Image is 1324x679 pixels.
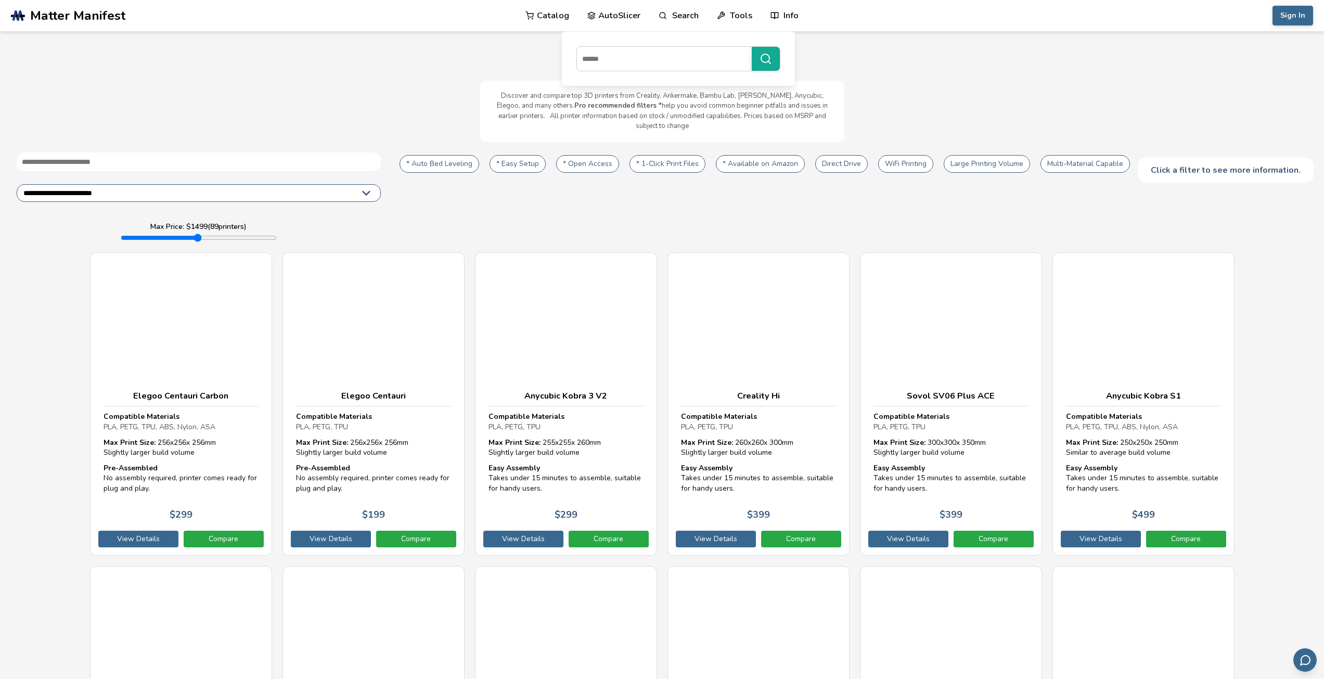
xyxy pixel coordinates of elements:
[90,252,272,556] a: Elegoo Centauri CarbonCompatible MaterialsPLA, PETG, TPU, ABS, Nylon, ASAMax Print Size: 256x256x...
[629,155,705,173] button: * 1-Click Print Files
[681,422,733,432] span: PLA, PETG, TPU
[184,531,264,547] a: Compare
[1132,509,1155,520] p: $ 499
[104,463,158,473] strong: Pre-Assembled
[944,155,1030,173] button: Large Printing Volume
[491,91,834,132] p: Discover and compare top 3D printers from Creality, Ankermake, Bambu Lab, [PERSON_NAME], Anycubic...
[296,422,348,432] span: PLA, PETG, TPU
[681,391,836,401] h3: Creality Hi
[676,531,756,547] a: View Details
[282,252,465,556] a: Elegoo CentauriCompatible MaterialsPLA, PETG, TPUMax Print Size: 256x256x 256mmSlightly larger bu...
[489,422,541,432] span: PLA, PETG, TPU
[10,52,1314,68] h1: Compare Popular 3D Printers
[873,438,925,447] strong: Max Print Size:
[1272,6,1313,25] button: Sign In
[104,438,259,458] div: 256 x 256 x 256 mm Slightly larger build volume
[1066,438,1118,447] strong: Max Print Size:
[104,391,259,401] h3: Elegoo Centauri Carbon
[555,509,577,520] p: $ 299
[1138,158,1314,183] div: Click a filter to see more information.
[873,463,1029,494] div: Takes under 15 minutes to assemble, suitable for handy users.
[170,509,192,520] p: $ 299
[1066,422,1178,432] span: PLA, PETG, TPU, ABS, Nylon, ASA
[761,531,841,547] a: Compare
[362,509,385,520] p: $ 199
[104,463,259,494] div: No assembly required, printer comes ready for plug and play.
[873,391,1029,401] h3: Sovol SV06 Plus ACE
[1066,438,1221,458] div: 250 x 250 x 250 mm Similar to average build volume
[1146,531,1226,547] a: Compare
[1066,412,1142,421] strong: Compatible Materials
[1066,391,1221,401] h3: Anycubic Kobra S1
[475,252,657,556] a: Anycubic Kobra 3 V2Compatible MaterialsPLA, PETG, TPUMax Print Size: 255x255x 260mmSlightly large...
[489,391,644,401] h3: Anycubic Kobra 3 V2
[296,391,451,401] h3: Elegoo Centauri
[681,412,757,421] strong: Compatible Materials
[296,438,451,458] div: 256 x 256 x 256 mm Slightly larger build volume
[569,531,649,547] a: Compare
[296,463,451,494] div: No assembly required, printer comes ready for plug and play.
[667,252,850,556] a: Creality HiCompatible MaterialsPLA, PETG, TPUMax Print Size: 260x260x 300mmSlightly larger build ...
[489,412,564,421] strong: Compatible Materials
[98,531,178,547] a: View Details
[104,438,156,447] strong: Max Print Size:
[104,412,179,421] strong: Compatible Materials
[1066,463,1221,494] div: Takes under 15 minutes to assemble, suitable for handy users.
[681,438,733,447] strong: Max Print Size:
[1061,531,1141,547] a: View Details
[868,531,948,547] a: View Details
[150,223,247,231] label: Max Price: $ 1499 ( 89 printers)
[490,155,546,173] button: * Easy Setup
[716,155,805,173] button: * Available on Amazon
[747,509,770,520] p: $ 399
[1293,648,1317,672] button: Send feedback via email
[681,463,836,494] div: Takes under 15 minutes to assemble, suitable for handy users.
[681,438,836,458] div: 260 x 260 x 300 mm Slightly larger build volume
[556,155,619,173] button: * Open Access
[104,422,215,432] span: PLA, PETG, TPU, ABS, Nylon, ASA
[30,8,125,23] span: Matter Manifest
[681,463,732,473] strong: Easy Assembly
[1040,155,1130,173] button: Multi-Material Capable
[489,463,540,473] strong: Easy Assembly
[860,252,1042,556] a: Sovol SV06 Plus ACECompatible MaterialsPLA, PETG, TPUMax Print Size: 300x300x 350mmSlightly large...
[400,155,479,173] button: * Auto Bed Leveling
[878,155,933,173] button: WiFi Printing
[873,422,925,432] span: PLA, PETG, TPU
[296,412,372,421] strong: Compatible Materials
[873,412,949,421] strong: Compatible Materials
[574,101,662,110] b: Pro recommended filters *
[940,509,962,520] p: $ 399
[873,438,1029,458] div: 300 x 300 x 350 mm Slightly larger build volume
[489,463,644,494] div: Takes under 15 minutes to assemble, suitable for handy users.
[873,463,925,473] strong: Easy Assembly
[489,438,644,458] div: 255 x 255 x 260 mm Slightly larger build volume
[296,463,350,473] strong: Pre-Assembled
[1052,252,1235,556] a: Anycubic Kobra S1Compatible MaterialsPLA, PETG, TPU, ABS, Nylon, ASAMax Print Size: 250x250x 250m...
[296,438,348,447] strong: Max Print Size:
[483,531,563,547] a: View Details
[954,531,1034,547] a: Compare
[489,438,541,447] strong: Max Print Size:
[376,531,456,547] a: Compare
[1066,463,1117,473] strong: Easy Assembly
[815,155,868,173] button: Direct Drive
[291,531,371,547] a: View Details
